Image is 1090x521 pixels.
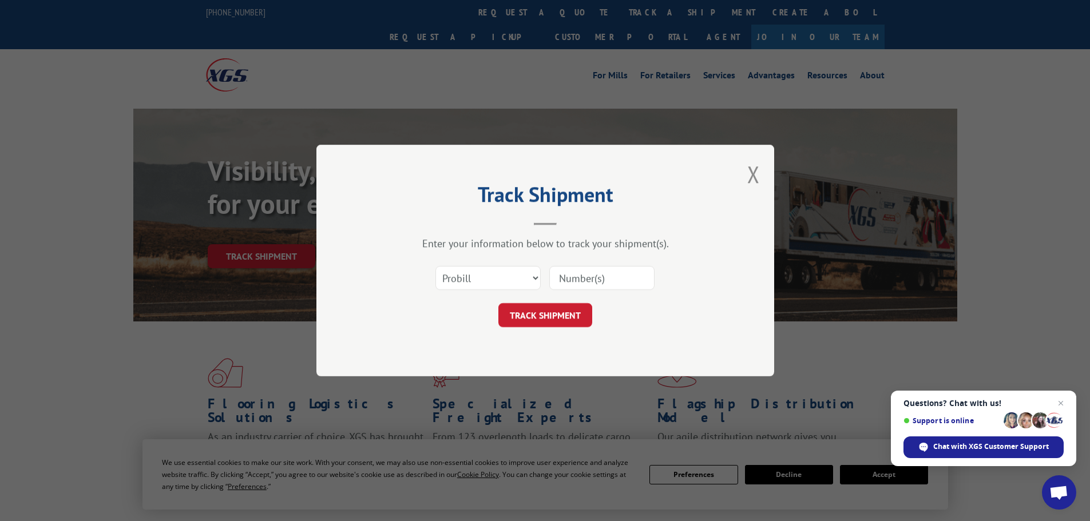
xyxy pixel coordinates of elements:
[1054,396,1068,410] span: Close chat
[374,186,717,208] h2: Track Shipment
[903,399,1064,408] span: Questions? Chat with us!
[747,159,760,189] button: Close modal
[903,416,1000,425] span: Support is online
[1042,475,1076,510] div: Open chat
[374,237,717,250] div: Enter your information below to track your shipment(s).
[498,303,592,327] button: TRACK SHIPMENT
[903,436,1064,458] div: Chat with XGS Customer Support
[549,266,655,290] input: Number(s)
[933,442,1049,452] span: Chat with XGS Customer Support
